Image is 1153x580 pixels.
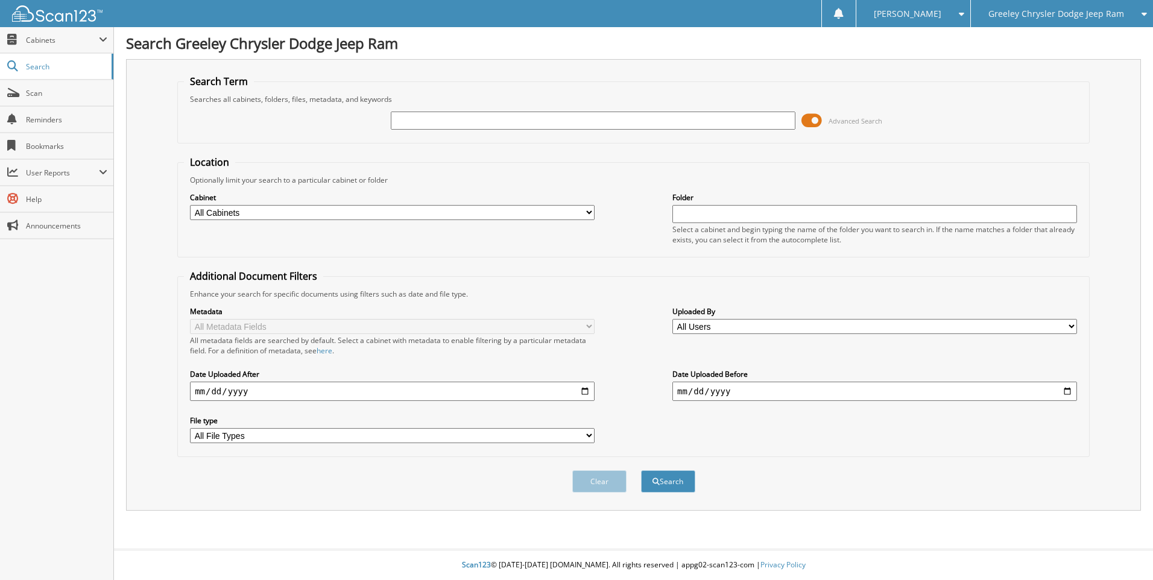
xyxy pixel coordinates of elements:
[641,470,695,493] button: Search
[26,221,107,231] span: Announcements
[672,382,1077,401] input: end
[126,33,1141,53] h1: Search Greeley Chrysler Dodge Jeep Ram
[672,224,1077,245] div: Select a cabinet and begin typing the name of the folder you want to search in. If the name match...
[114,550,1153,580] div: © [DATE]-[DATE] [DOMAIN_NAME]. All rights reserved | appg02-scan123-com |
[184,94,1083,104] div: Searches all cabinets, folders, files, metadata, and keywords
[317,345,332,356] a: here
[190,415,595,426] label: File type
[672,306,1077,317] label: Uploaded By
[26,115,107,125] span: Reminders
[462,560,491,570] span: Scan123
[190,306,595,317] label: Metadata
[190,382,595,401] input: start
[760,560,806,570] a: Privacy Policy
[26,168,99,178] span: User Reports
[26,61,106,72] span: Search
[26,194,107,204] span: Help
[572,470,627,493] button: Clear
[184,156,235,169] legend: Location
[672,369,1077,379] label: Date Uploaded Before
[874,10,941,17] span: [PERSON_NAME]
[184,289,1083,299] div: Enhance your search for specific documents using filters such as date and file type.
[184,75,254,88] legend: Search Term
[190,335,595,356] div: All metadata fields are searched by default. Select a cabinet with metadata to enable filtering b...
[184,270,323,283] legend: Additional Document Filters
[190,369,595,379] label: Date Uploaded After
[190,192,595,203] label: Cabinet
[988,10,1124,17] span: Greeley Chrysler Dodge Jeep Ram
[829,116,882,125] span: Advanced Search
[184,175,1083,185] div: Optionally limit your search to a particular cabinet or folder
[26,88,107,98] span: Scan
[672,192,1077,203] label: Folder
[26,35,99,45] span: Cabinets
[26,141,107,151] span: Bookmarks
[12,5,103,22] img: scan123-logo-white.svg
